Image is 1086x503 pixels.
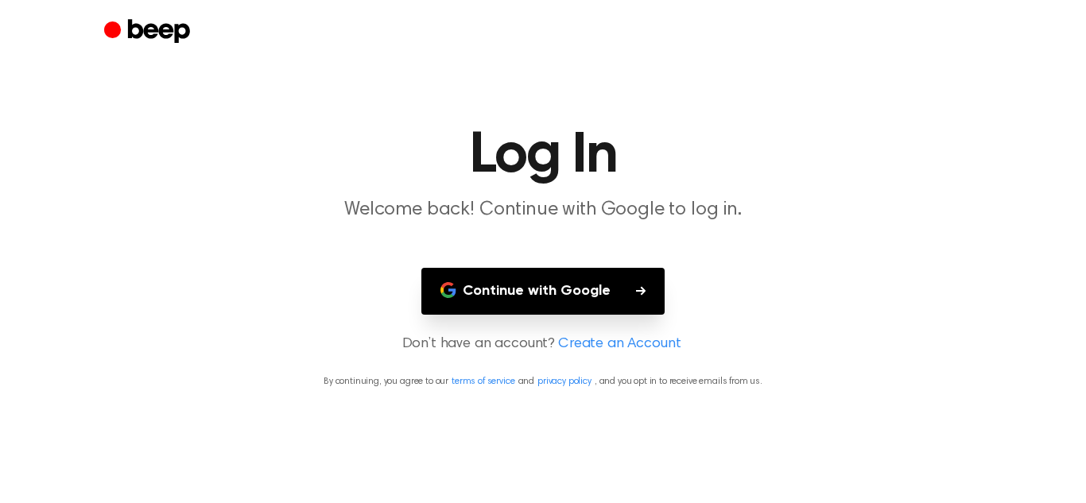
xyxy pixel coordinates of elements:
p: By continuing, you agree to our and , and you opt in to receive emails from us. [19,374,1067,389]
h1: Log In [136,127,950,184]
a: Create an Account [558,334,681,355]
a: privacy policy [537,377,591,386]
a: Beep [104,17,194,48]
p: Don’t have an account? [19,334,1067,355]
p: Welcome back! Continue with Google to log in. [238,197,848,223]
a: terms of service [452,377,514,386]
button: Continue with Google [421,268,665,315]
